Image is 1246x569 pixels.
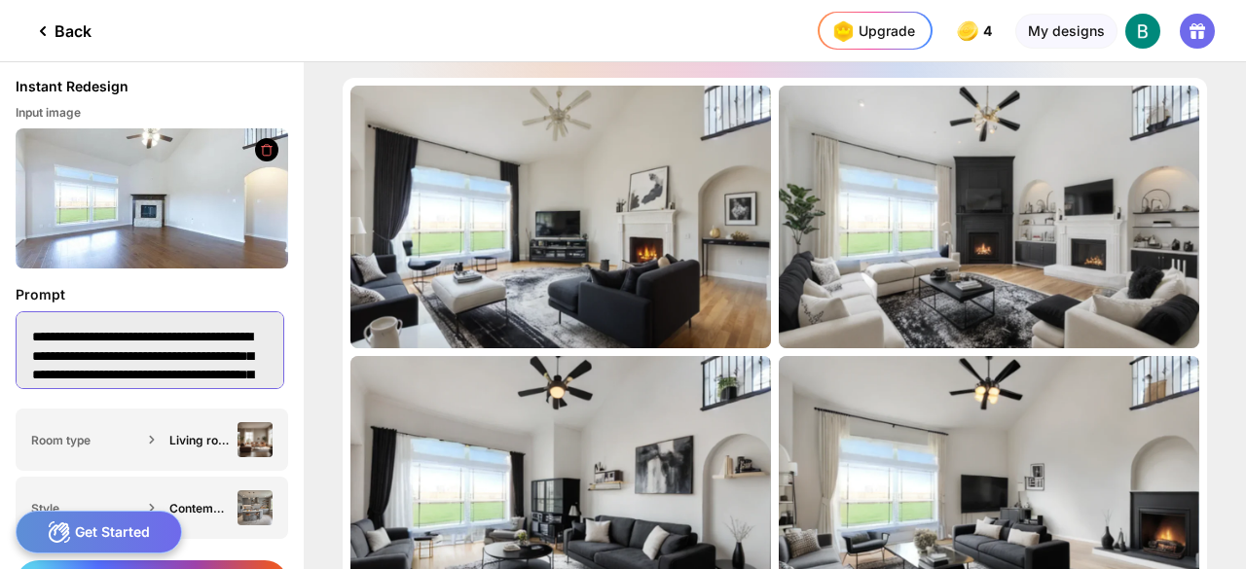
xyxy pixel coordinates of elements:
div: Upgrade [827,16,915,47]
div: Contemporary [169,501,230,516]
div: Room type [31,433,142,447]
div: Input image [16,105,288,121]
div: Get Started [16,511,182,553]
div: Back [31,19,92,43]
div: Style [31,501,142,516]
img: upgrade-nav-btn-icon.gif [827,16,859,47]
div: My designs [1015,14,1118,49]
div: Living room [169,433,230,447]
div: Prompt [16,284,288,305]
span: 4 [983,23,996,39]
div: Instant Redesign [16,78,128,95]
img: AItbvmligFMj7KA9qJvtBpeNWfSmALClTxdqQsqYVlnJ=s96-c [1125,14,1160,49]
